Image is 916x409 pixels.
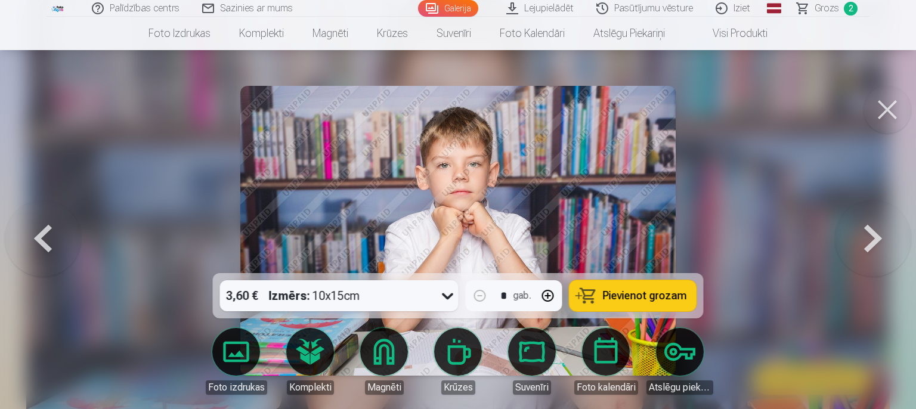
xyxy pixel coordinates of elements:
[815,1,839,16] span: Grozs
[298,17,363,50] a: Magnēti
[844,2,858,16] span: 2
[277,328,343,395] a: Komplekti
[287,380,334,395] div: Komplekti
[351,328,417,395] a: Magnēti
[570,280,697,311] button: Pievienot grozam
[363,17,422,50] a: Krūzes
[579,17,679,50] a: Atslēgu piekariņi
[485,17,579,50] a: Foto kalendāri
[206,380,267,395] div: Foto izdrukas
[422,17,485,50] a: Suvenīri
[513,380,551,395] div: Suvenīri
[134,17,225,50] a: Foto izdrukas
[269,280,360,311] div: 10x15cm
[225,17,298,50] a: Komplekti
[365,380,404,395] div: Magnēti
[574,380,638,395] div: Foto kalendāri
[679,17,782,50] a: Visi produkti
[646,328,713,395] a: Atslēgu piekariņi
[51,5,64,12] img: /fa1
[603,290,687,301] span: Pievienot grozam
[572,328,639,395] a: Foto kalendāri
[646,380,713,395] div: Atslēgu piekariņi
[441,380,475,395] div: Krūzes
[269,287,310,304] strong: Izmērs :
[203,328,270,395] a: Foto izdrukas
[220,280,264,311] div: 3,60 €
[499,328,565,395] a: Suvenīri
[513,289,531,303] div: gab.
[425,328,491,395] a: Krūzes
